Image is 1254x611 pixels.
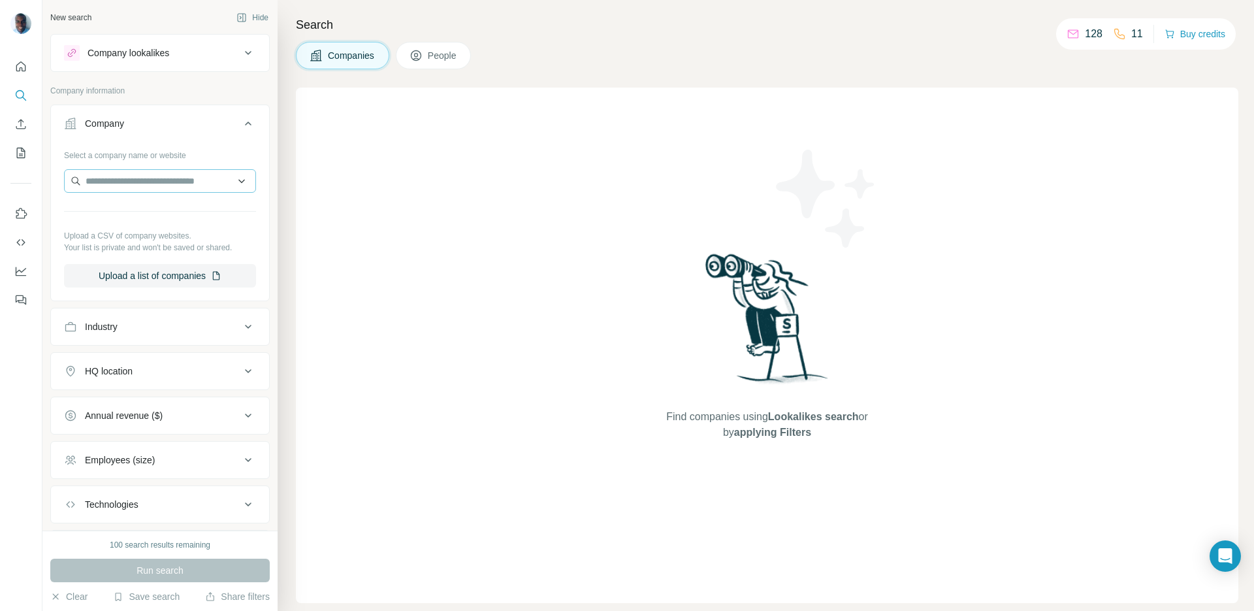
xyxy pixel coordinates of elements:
button: Company [51,108,269,144]
div: Open Intercom Messenger [1210,540,1241,572]
button: Quick start [10,55,31,78]
button: Technologies [51,489,269,520]
p: 128 [1085,26,1102,42]
div: Select a company name or website [64,144,256,161]
button: My lists [10,141,31,165]
button: Save search [113,590,180,603]
button: Share filters [205,590,270,603]
button: Company lookalikes [51,37,269,69]
p: Your list is private and won't be saved or shared. [64,242,256,254]
img: Surfe Illustration - Woman searching with binoculars [699,250,835,396]
div: Company lookalikes [88,46,169,59]
p: Upload a CSV of company websites. [64,230,256,242]
div: Technologies [85,498,138,511]
div: Company [85,117,124,130]
img: Avatar [10,13,31,34]
button: Enrich CSV [10,112,31,136]
button: Upload a list of companies [64,264,256,288]
p: Company information [50,85,270,97]
button: Employees (size) [51,444,269,476]
button: Buy credits [1165,25,1225,43]
div: Employees (size) [85,454,155,467]
button: HQ location [51,355,269,387]
img: Surfe Illustration - Stars [767,140,885,257]
div: New search [50,12,91,24]
h4: Search [296,16,1238,34]
div: Industry [85,320,118,333]
span: People [428,49,458,62]
span: applying Filters [734,427,811,438]
div: HQ location [85,365,133,378]
button: Feedback [10,288,31,312]
button: Hide [227,8,278,27]
span: Companies [328,49,376,62]
span: Lookalikes search [768,411,859,422]
button: Annual revenue ($) [51,400,269,431]
button: Use Surfe on LinkedIn [10,202,31,225]
span: Find companies using or by [662,409,871,440]
button: Industry [51,311,269,342]
div: Annual revenue ($) [85,409,163,422]
button: Use Surfe API [10,231,31,254]
div: 100 search results remaining [110,539,210,551]
button: Dashboard [10,259,31,283]
button: Search [10,84,31,107]
p: 11 [1131,26,1143,42]
button: Clear [50,590,88,603]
